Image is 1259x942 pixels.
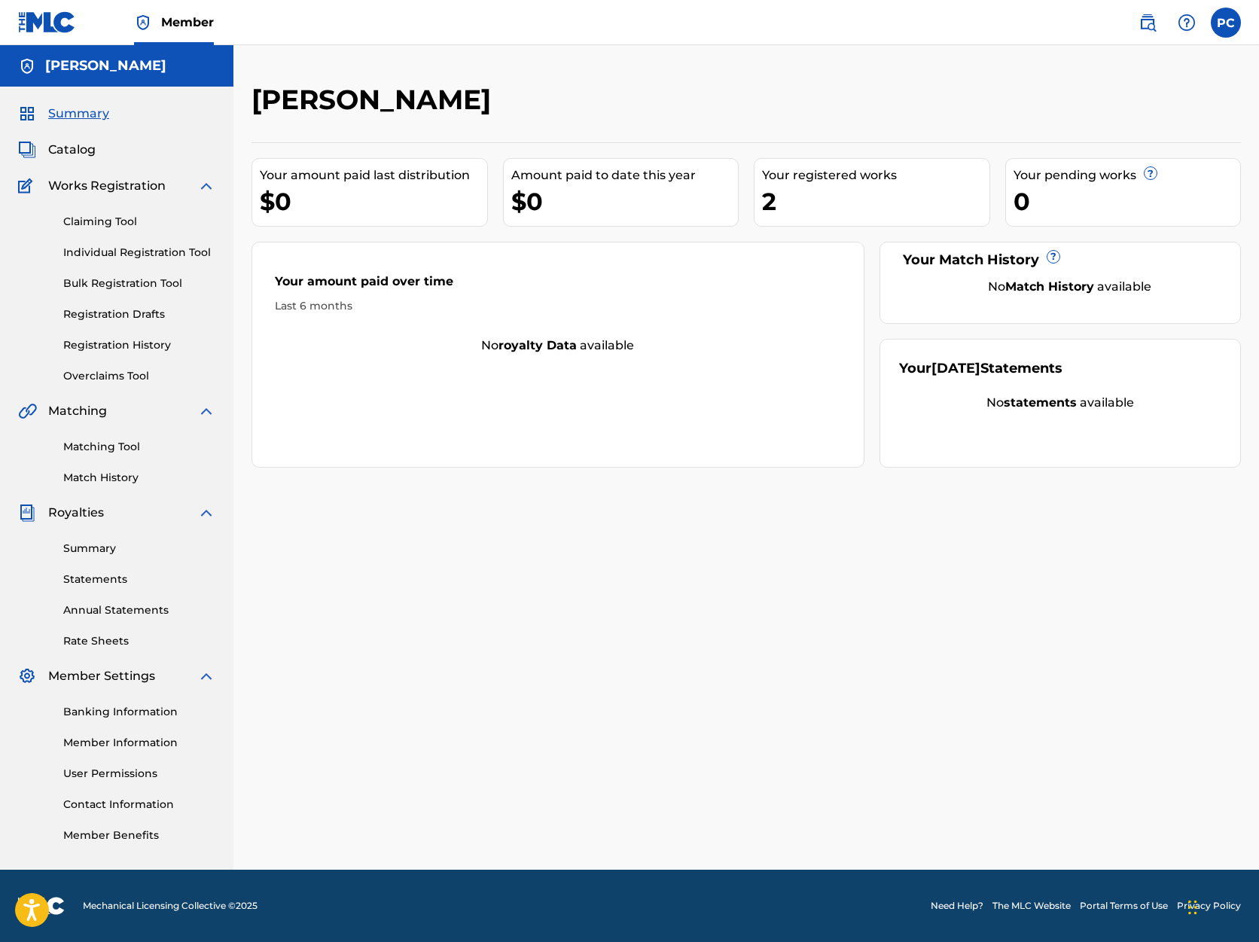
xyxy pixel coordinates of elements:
img: Works Registration [18,177,38,195]
div: 0 [1014,184,1241,218]
a: Contact Information [63,797,215,812]
a: Statements [63,572,215,587]
div: Your registered works [762,166,989,184]
img: expand [197,402,215,420]
span: Member [161,14,214,31]
a: Rate Sheets [63,633,215,649]
img: Royalties [18,504,36,522]
img: Summary [18,105,36,123]
img: expand [197,177,215,195]
span: Royalties [48,504,104,522]
img: Top Rightsholder [134,14,152,32]
span: Mechanical Licensing Collective © 2025 [83,899,258,913]
a: Match History [63,470,215,486]
h5: Peter Candela [45,57,166,75]
span: ? [1145,167,1157,179]
a: Member Benefits [63,828,215,843]
span: Member Settings [48,667,155,685]
a: Individual Registration Tool [63,245,215,261]
div: Your Match History [899,250,1221,270]
a: CatalogCatalog [18,141,96,159]
img: Accounts [18,57,36,75]
span: Matching [48,402,107,420]
span: [DATE] [931,360,980,376]
strong: statements [1004,395,1077,410]
img: expand [197,667,215,685]
img: Matching [18,402,37,420]
div: Drag [1188,885,1197,930]
div: No available [252,337,864,355]
a: Summary [63,541,215,556]
a: SummarySummary [18,105,109,123]
a: Overclaims Tool [63,368,215,384]
span: Summary [48,105,109,123]
a: Need Help? [931,899,983,913]
div: User Menu [1211,8,1241,38]
div: Your amount paid last distribution [260,166,487,184]
a: Banking Information [63,704,215,720]
div: Last 6 months [275,298,841,314]
div: Your amount paid over time [275,273,841,298]
div: Your Statements [899,358,1062,379]
a: Privacy Policy [1177,899,1241,913]
a: Bulk Registration Tool [63,276,215,291]
div: No available [918,278,1221,296]
a: Portal Terms of Use [1080,899,1168,913]
div: $0 [511,184,739,218]
h2: [PERSON_NAME] [251,83,498,117]
img: Catalog [18,141,36,159]
a: Public Search [1132,8,1163,38]
div: Your pending works [1014,166,1241,184]
img: Member Settings [18,667,36,685]
a: Claiming Tool [63,214,215,230]
div: $0 [260,184,487,218]
img: search [1139,14,1157,32]
a: Registration Drafts [63,306,215,322]
strong: Match History [1005,279,1094,294]
a: Member Information [63,735,215,751]
img: logo [18,897,65,915]
div: Amount paid to date this year [511,166,739,184]
strong: royalty data [498,338,577,352]
a: The MLC Website [992,899,1071,913]
span: Catalog [48,141,96,159]
div: Help [1172,8,1202,38]
img: MLC Logo [18,11,76,33]
img: expand [197,504,215,522]
img: help [1178,14,1196,32]
iframe: Chat Widget [1184,870,1259,942]
div: 2 [762,184,989,218]
a: Annual Statements [63,602,215,618]
a: Matching Tool [63,439,215,455]
a: Registration History [63,337,215,353]
div: No available [899,394,1221,412]
span: Works Registration [48,177,166,195]
span: ? [1047,251,1059,263]
a: User Permissions [63,766,215,782]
